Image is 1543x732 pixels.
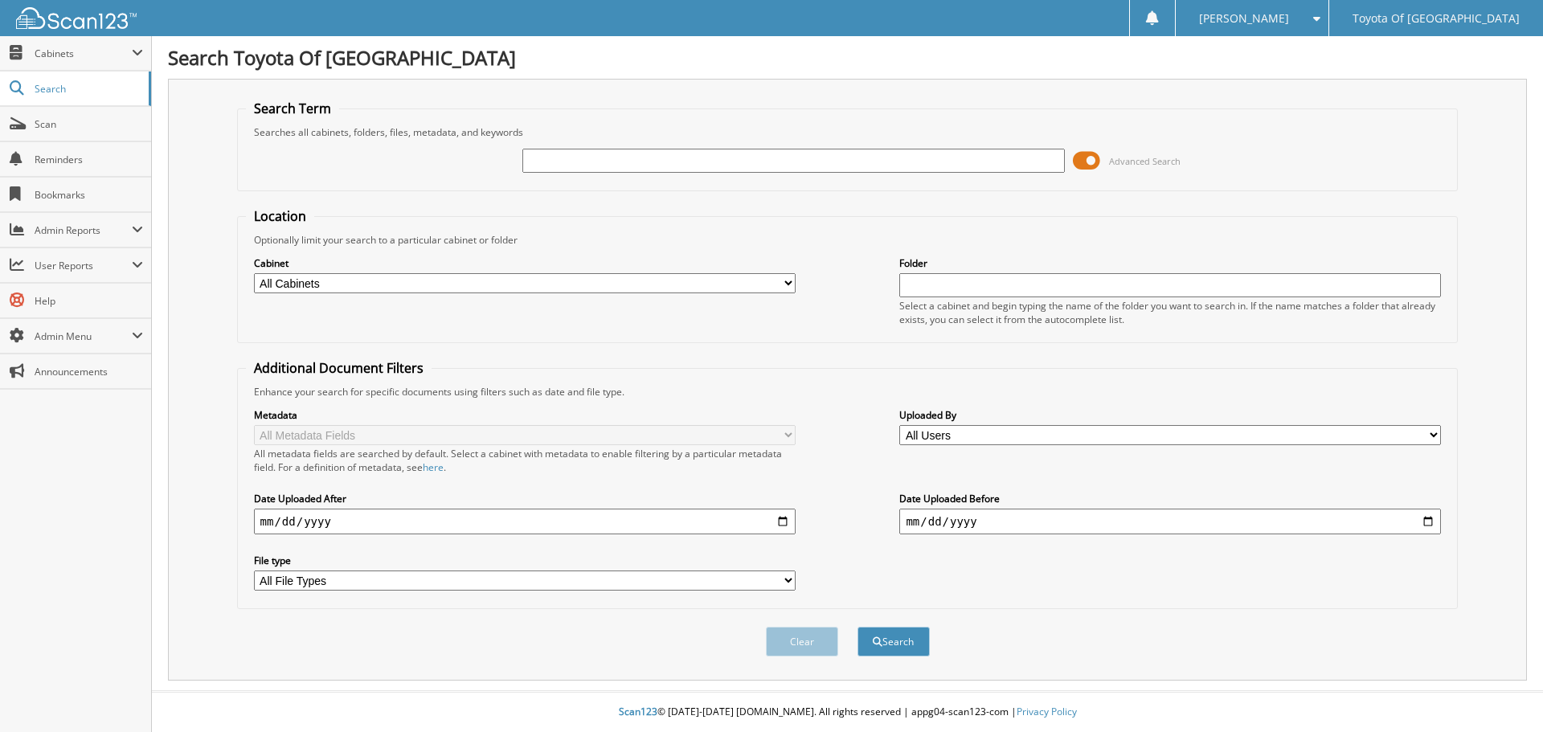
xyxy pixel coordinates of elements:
[246,100,339,117] legend: Search Term
[766,627,838,656] button: Clear
[1017,705,1077,718] a: Privacy Policy
[1109,155,1181,167] span: Advanced Search
[423,460,444,474] a: here
[35,223,132,237] span: Admin Reports
[899,299,1441,326] div: Select a cabinet and begin typing the name of the folder you want to search in. If the name match...
[254,408,796,422] label: Metadata
[857,627,930,656] button: Search
[168,44,1527,71] h1: Search Toyota Of [GEOGRAPHIC_DATA]
[246,207,314,225] legend: Location
[35,329,132,343] span: Admin Menu
[619,705,657,718] span: Scan123
[35,82,141,96] span: Search
[254,554,796,567] label: File type
[35,365,143,378] span: Announcements
[899,509,1441,534] input: end
[152,693,1543,732] div: © [DATE]-[DATE] [DOMAIN_NAME]. All rights reserved | appg04-scan123-com |
[254,447,796,474] div: All metadata fields are searched by default. Select a cabinet with metadata to enable filtering b...
[1353,14,1520,23] span: Toyota Of [GEOGRAPHIC_DATA]
[899,492,1441,505] label: Date Uploaded Before
[16,7,137,29] img: scan123-logo-white.svg
[35,117,143,131] span: Scan
[254,492,796,505] label: Date Uploaded After
[246,125,1450,139] div: Searches all cabinets, folders, files, metadata, and keywords
[35,188,143,202] span: Bookmarks
[1199,14,1289,23] span: [PERSON_NAME]
[35,153,143,166] span: Reminders
[246,233,1450,247] div: Optionally limit your search to a particular cabinet or folder
[246,385,1450,399] div: Enhance your search for specific documents using filters such as date and file type.
[35,259,132,272] span: User Reports
[899,256,1441,270] label: Folder
[899,408,1441,422] label: Uploaded By
[254,256,796,270] label: Cabinet
[254,509,796,534] input: start
[35,47,132,60] span: Cabinets
[246,359,432,377] legend: Additional Document Filters
[1463,655,1543,732] iframe: Chat Widget
[35,294,143,308] span: Help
